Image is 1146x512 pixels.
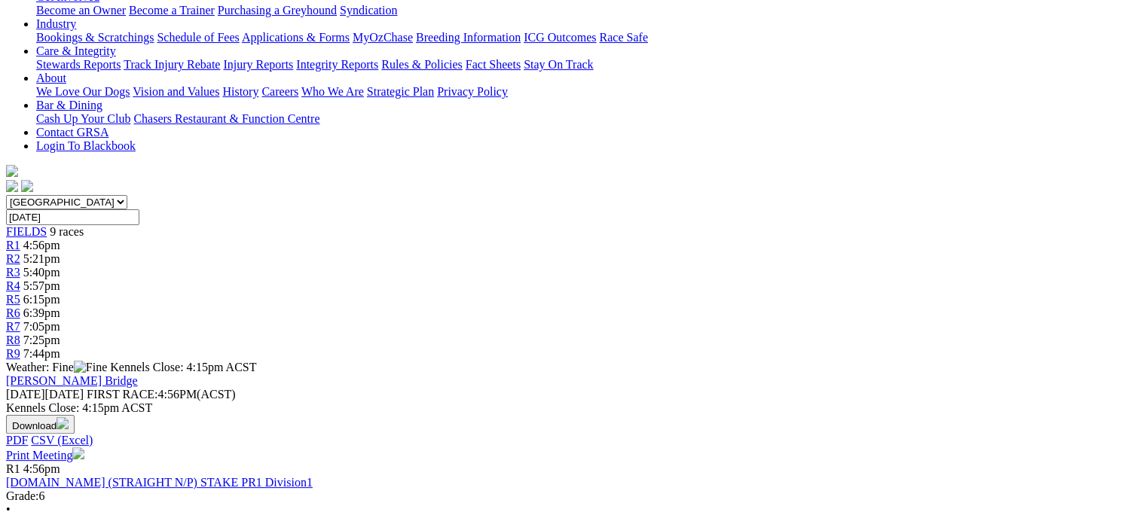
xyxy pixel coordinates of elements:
[353,31,413,44] a: MyOzChase
[261,85,298,98] a: Careers
[72,447,84,459] img: printer.svg
[87,388,236,401] span: 4:56PM(ACST)
[36,17,76,30] a: Industry
[110,361,256,373] span: Kennels Close: 4:15pm ACST
[36,4,1140,17] div: Get Involved
[36,31,1140,44] div: Industry
[6,225,47,238] a: FIELDS
[6,306,20,319] a: R6
[6,388,84,401] span: [DATE]
[23,252,60,265] span: 5:21pm
[23,279,60,292] span: 5:57pm
[6,415,75,434] button: Download
[6,209,139,225] input: Select date
[31,434,93,446] a: CSV (Excel)
[223,58,293,71] a: Injury Reports
[36,72,66,84] a: About
[6,239,20,251] a: R1
[23,266,60,279] span: 5:40pm
[23,306,60,319] span: 6:39pm
[133,112,319,125] a: Chasers Restaurant & Function Centre
[6,334,20,346] a: R8
[296,58,378,71] a: Integrity Reports
[36,58,1140,72] div: Care & Integrity
[6,434,28,446] a: PDF
[6,252,20,265] a: R2
[6,489,39,502] span: Grade:
[6,347,20,360] a: R9
[242,31,350,44] a: Applications & Forms
[6,449,84,462] a: Print Meeting
[36,99,102,111] a: Bar & Dining
[6,361,110,373] span: Weather: Fine
[23,293,60,306] span: 6:15pm
[367,85,434,98] a: Strategic Plan
[133,85,219,98] a: Vision and Values
[6,279,20,292] a: R4
[87,388,157,401] span: FIRST RACE:
[23,320,60,333] span: 7:05pm
[124,58,220,71] a: Track Injury Rebate
[157,31,239,44] a: Schedule of Fees
[218,4,337,17] a: Purchasing a Greyhound
[74,361,107,374] img: Fine
[36,44,116,57] a: Care & Integrity
[599,31,647,44] a: Race Safe
[36,139,136,152] a: Login To Blackbook
[36,4,126,17] a: Become an Owner
[6,165,18,177] img: logo-grsa-white.png
[524,58,593,71] a: Stay On Track
[23,334,60,346] span: 7:25pm
[381,58,463,71] a: Rules & Policies
[36,126,108,139] a: Contact GRSA
[301,85,364,98] a: Who We Are
[6,434,1140,447] div: Download
[6,476,313,489] a: [DOMAIN_NAME] (STRAIGHT N/P) STAKE PR1 Division1
[416,31,521,44] a: Breeding Information
[6,388,45,401] span: [DATE]
[6,489,1140,503] div: 6
[36,85,130,98] a: We Love Our Dogs
[23,462,60,475] span: 4:56pm
[36,85,1140,99] div: About
[6,320,20,333] a: R7
[6,401,1140,415] div: Kennels Close: 4:15pm ACST
[23,347,60,360] span: 7:44pm
[36,112,130,125] a: Cash Up Your Club
[466,58,521,71] a: Fact Sheets
[6,266,20,279] a: R3
[50,225,84,238] span: 9 races
[36,58,121,71] a: Stewards Reports
[129,4,215,17] a: Become a Trainer
[21,180,33,192] img: twitter.svg
[6,293,20,306] a: R5
[340,4,397,17] a: Syndication
[36,31,154,44] a: Bookings & Scratchings
[57,417,69,429] img: download.svg
[6,180,18,192] img: facebook.svg
[6,374,138,387] a: [PERSON_NAME] Bridge
[437,85,508,98] a: Privacy Policy
[23,239,60,251] span: 4:56pm
[524,31,596,44] a: ICG Outcomes
[36,112,1140,126] div: Bar & Dining
[6,462,20,475] span: R1
[222,85,258,98] a: History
